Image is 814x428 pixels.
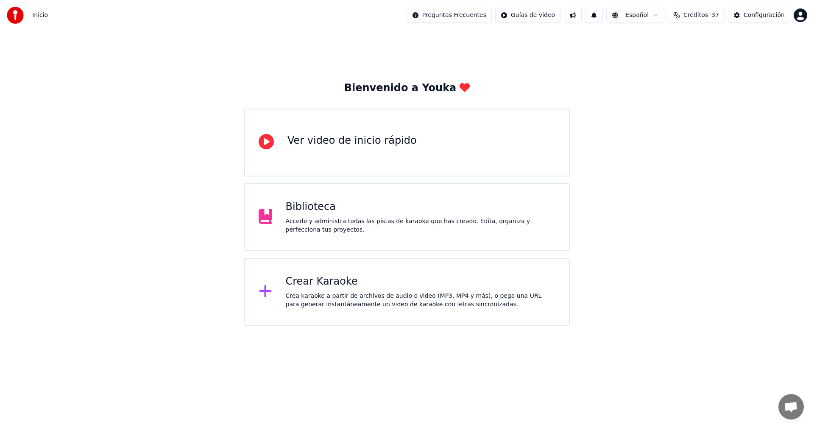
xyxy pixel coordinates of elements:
button: Créditos37 [668,8,725,23]
img: youka [7,7,24,24]
div: Crear Karaoke [286,275,556,288]
div: Bienvenido a Youka [344,81,470,95]
div: Crea karaoke a partir de archivos de audio o video (MP3, MP4 y más), o pega una URL para generar ... [286,292,556,309]
div: Ver video de inicio rápido [287,134,417,148]
span: Inicio [32,11,48,20]
div: Configuración [744,11,785,20]
div: Biblioteca [286,200,556,214]
div: Accede y administra todas las pistas de karaoke que has creado. Edita, organiza y perfecciona tus... [286,217,556,234]
button: Configuración [728,8,790,23]
span: Créditos [683,11,708,20]
span: 37 [711,11,719,20]
nav: breadcrumb [32,11,48,20]
button: Preguntas Frecuentes [407,8,492,23]
button: Guías de video [495,8,560,23]
div: Open chat [778,394,804,420]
